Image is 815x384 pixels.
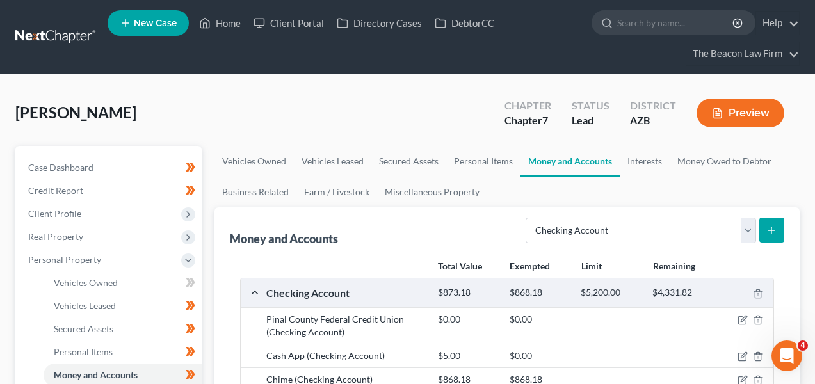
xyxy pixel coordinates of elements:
[504,113,551,128] div: Chapter
[503,287,575,299] div: $868.18
[28,254,101,265] span: Personal Property
[428,12,501,35] a: DebtorCC
[134,19,177,28] span: New Case
[620,146,670,177] a: Interests
[28,231,83,242] span: Real Property
[572,99,609,113] div: Status
[504,99,551,113] div: Chapter
[260,349,432,362] div: Cash App (Checking Account)
[230,231,338,246] div: Money and Accounts
[28,208,81,219] span: Client Profile
[756,12,799,35] a: Help
[18,156,202,179] a: Case Dashboard
[54,323,113,334] span: Secured Assets
[670,146,779,177] a: Money Owed to Debtor
[54,346,113,357] span: Personal Items
[214,146,294,177] a: Vehicles Owned
[432,287,503,299] div: $873.18
[54,300,116,311] span: Vehicles Leased
[542,114,548,126] span: 7
[574,287,646,299] div: $5,200.00
[44,317,202,340] a: Secured Assets
[438,260,482,271] strong: Total Value
[214,177,296,207] a: Business Related
[510,260,550,271] strong: Exempted
[371,146,446,177] a: Secured Assets
[44,294,202,317] a: Vehicles Leased
[771,340,802,371] iframe: Intercom live chat
[28,162,93,173] span: Case Dashboard
[296,177,377,207] a: Farm / Livestock
[446,146,520,177] a: Personal Items
[330,12,428,35] a: Directory Cases
[432,349,503,362] div: $5.00
[247,12,330,35] a: Client Portal
[646,287,718,299] div: $4,331.82
[572,113,609,128] div: Lead
[54,277,118,288] span: Vehicles Owned
[686,42,799,65] a: The Beacon Law Firm
[630,99,676,113] div: District
[260,286,432,300] div: Checking Account
[432,313,503,326] div: $0.00
[697,99,784,127] button: Preview
[44,340,202,364] a: Personal Items
[294,146,371,177] a: Vehicles Leased
[653,260,695,271] strong: Remaining
[377,177,487,207] a: Miscellaneous Property
[581,260,602,271] strong: Limit
[503,313,575,326] div: $0.00
[503,349,575,362] div: $0.00
[15,103,136,122] span: [PERSON_NAME]
[44,271,202,294] a: Vehicles Owned
[617,11,734,35] input: Search by name...
[18,179,202,202] a: Credit Report
[193,12,247,35] a: Home
[260,313,432,339] div: Pinal County Federal Credit Union (Checking Account)
[28,185,83,196] span: Credit Report
[520,146,620,177] a: Money and Accounts
[54,369,138,380] span: Money and Accounts
[798,340,808,351] span: 4
[630,113,676,128] div: AZB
